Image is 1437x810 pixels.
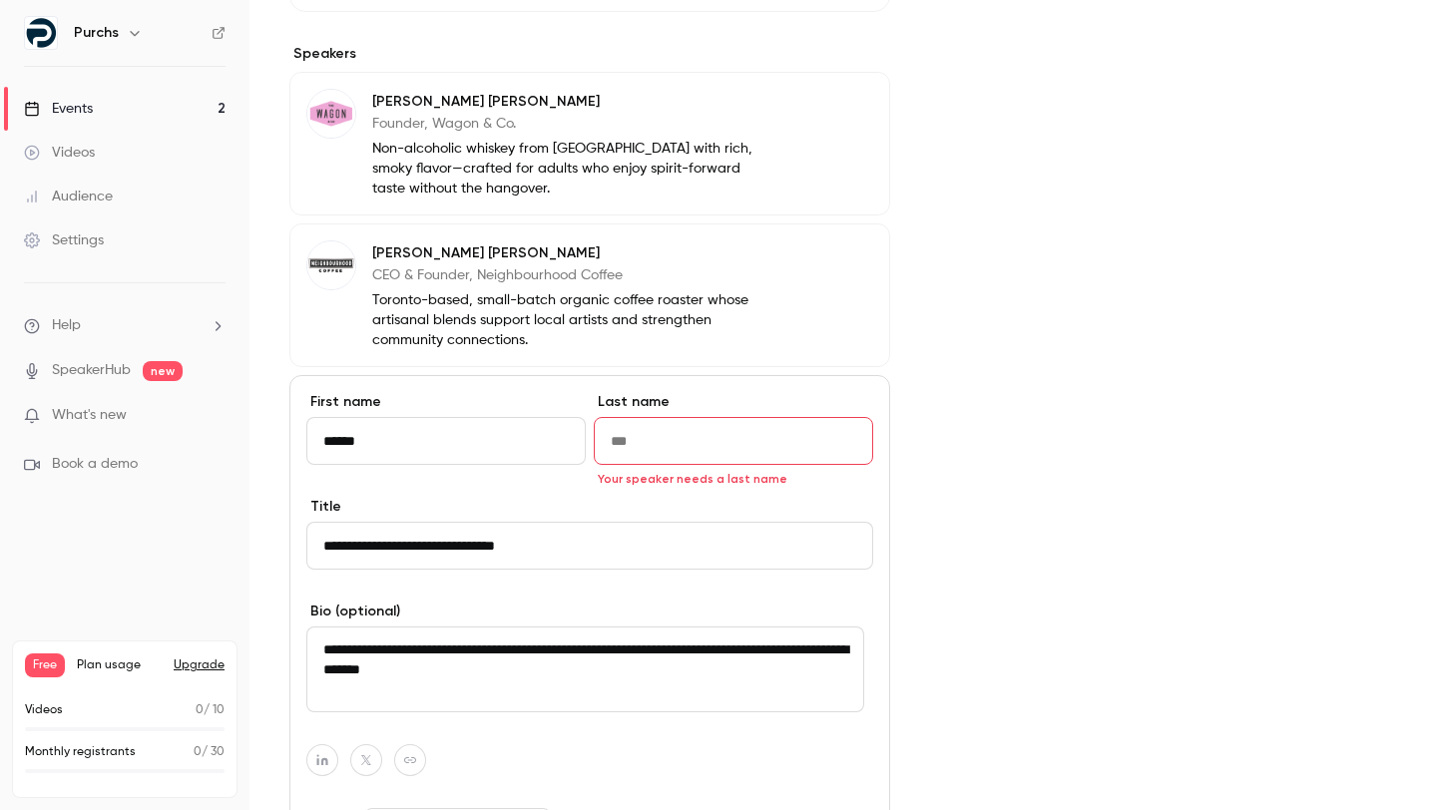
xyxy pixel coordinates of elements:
label: Last name [594,392,873,412]
span: Help [52,315,81,336]
p: Videos [25,701,63,719]
p: [PERSON_NAME] [PERSON_NAME] [372,92,760,112]
button: Upgrade [174,657,225,673]
label: First name [306,392,586,412]
span: 0 [194,746,202,758]
label: Speakers [289,44,890,64]
img: Karen Hales [307,241,355,289]
span: What's new [52,405,127,426]
p: Monthly registrants [25,743,136,761]
label: Bio (optional) [306,602,873,621]
p: Non-alcoholic whiskey from [GEOGRAPHIC_DATA] with rich, smoky flavor—crafted for adults who enjoy... [372,139,760,199]
button: Edit [800,89,873,121]
p: Toronto-based, small-batch organic coffee roaster whose artisanal blends support local artists an... [372,290,760,350]
p: CEO & Founder, Neighbourhood Coffee [372,265,760,285]
div: Audience [24,187,113,206]
span: 0 [196,704,204,716]
p: / 10 [196,701,225,719]
span: Free [25,653,65,677]
span: Your speaker needs a last name [598,471,787,487]
img: Zachary Fritze [307,90,355,138]
img: Purchs [25,17,57,49]
label: Title [306,497,873,517]
div: Events [24,99,93,119]
span: new [143,361,183,381]
div: Karen Hales[PERSON_NAME] [PERSON_NAME]CEO & Founder, Neighbourhood CoffeeToronto-based, small-bat... [289,223,890,367]
span: Book a demo [52,454,138,475]
span: Plan usage [77,657,162,673]
div: Settings [24,230,104,250]
li: help-dropdown-opener [24,315,226,336]
p: Founder, Wagon & Co. [372,114,760,134]
div: Videos [24,143,95,163]
h6: Purchs [74,23,119,43]
a: SpeakerHub [52,360,131,381]
div: Zachary Fritze[PERSON_NAME] [PERSON_NAME]Founder, Wagon & Co.Non-alcoholic whiskey from [GEOGRAPH... [289,72,890,215]
p: / 30 [194,743,225,761]
p: [PERSON_NAME] [PERSON_NAME] [372,243,760,263]
button: Edit [800,240,873,272]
